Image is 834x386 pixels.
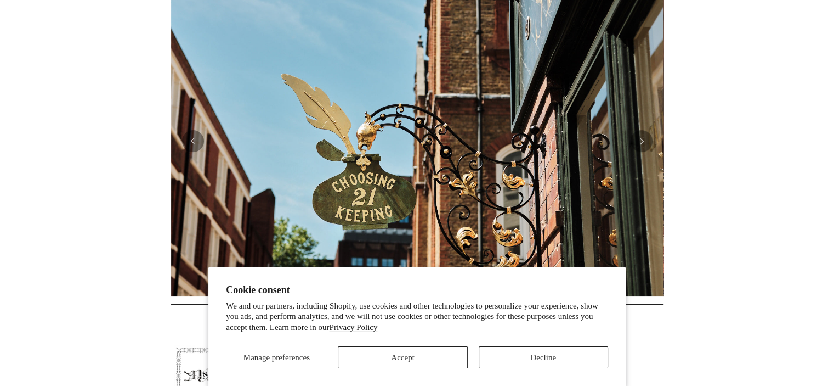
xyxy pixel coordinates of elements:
button: Decline [479,346,608,368]
span: Manage preferences [243,353,310,362]
button: Accept [338,346,467,368]
a: Privacy Policy [330,323,378,332]
p: We and our partners, including Shopify, use cookies and other technologies to personalize your ex... [226,301,608,333]
h2: Cookie consent [226,284,608,296]
button: Manage preferences [226,346,327,368]
button: Previous [182,130,204,152]
button: Next [631,130,653,152]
